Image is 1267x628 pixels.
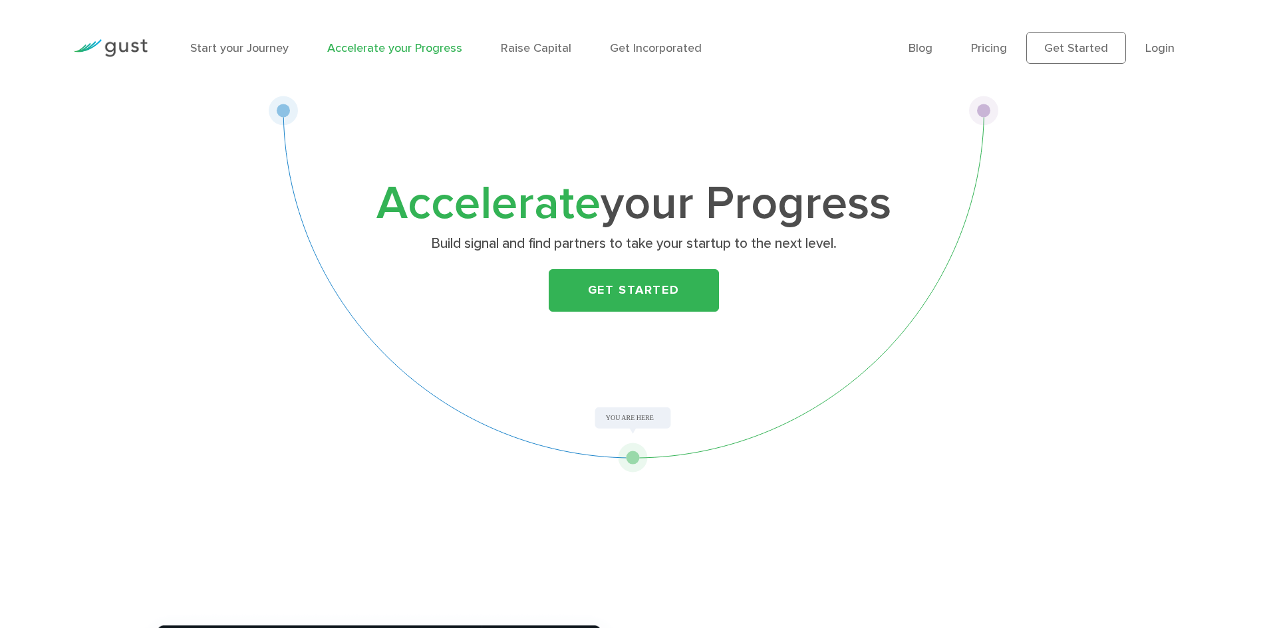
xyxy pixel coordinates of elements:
a: Raise Capital [501,41,571,55]
img: Gust Logo [73,39,148,57]
a: Pricing [971,41,1007,55]
a: Start your Journey [190,41,289,55]
a: Login [1145,41,1175,55]
a: Blog [909,41,932,55]
p: Build signal and find partners to take your startup to the next level. [376,235,891,253]
a: Get Started [1026,32,1126,64]
a: Get Incorporated [610,41,702,55]
a: Accelerate your Progress [327,41,462,55]
a: Get Started [549,269,719,312]
h1: your Progress [371,183,897,225]
span: Accelerate [376,175,601,231]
